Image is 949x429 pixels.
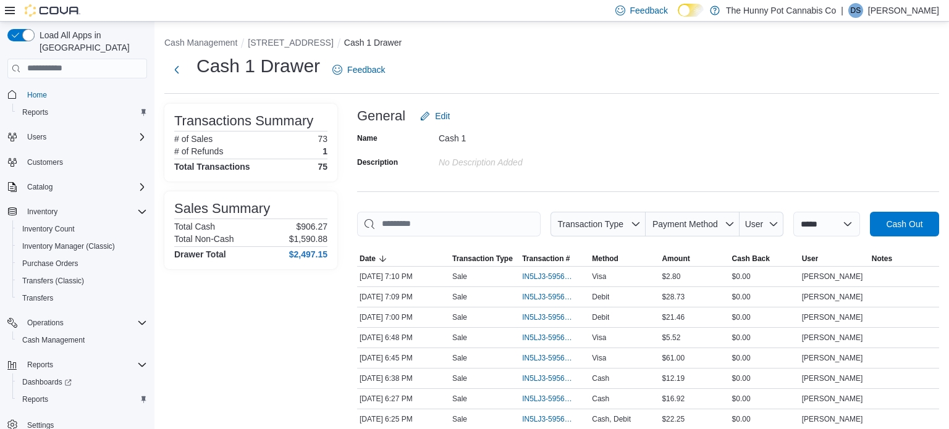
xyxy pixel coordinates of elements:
h3: Transactions Summary [174,114,313,128]
a: Transfers [17,291,58,306]
span: Method [592,254,618,264]
span: Dashboards [22,377,72,387]
span: Visa [592,272,606,281]
button: Customers [2,153,152,171]
a: Cash Management [17,333,90,348]
h6: Total Cash [174,222,215,231]
p: Sale [452,394,467,404]
button: Operations [22,315,69,330]
span: DS [851,3,861,18]
span: [PERSON_NAME] [802,272,863,281]
span: IN5LJ3-5956558 [522,353,575,363]
span: User [802,254,819,264]
a: Home [22,88,52,102]
button: Edit [415,104,455,128]
button: Reports [2,356,152,373]
span: Cash Back [732,254,770,264]
button: IN5LJ3-5956379 [522,391,587,406]
button: Inventory [2,203,152,220]
button: Operations [2,314,152,331]
button: Home [2,86,152,104]
button: Date [357,251,450,266]
button: Method [589,251,659,266]
p: $1,590.88 [289,234,327,244]
button: Amount [659,251,729,266]
span: [PERSON_NAME] [802,414,863,424]
span: $12.19 [662,373,685,383]
span: Inventory Manager (Classic) [17,239,147,254]
span: IN5LJ3-5956483 [522,373,575,383]
span: Cash Management [22,335,85,345]
span: IN5LJ3-5956811 [522,272,575,281]
div: [DATE] 6:48 PM [357,330,450,345]
span: Feedback [347,64,385,76]
span: $28.73 [662,292,685,302]
span: $21.46 [662,312,685,322]
h4: $2,497.15 [289,249,327,259]
span: [PERSON_NAME] [802,394,863,404]
p: Sale [452,353,467,363]
span: IN5LJ3-5956363 [522,414,575,424]
a: Reports [17,105,53,120]
a: Dashboards [12,373,152,391]
span: Purchase Orders [17,256,147,271]
img: Cova [25,4,80,17]
span: Catalog [27,182,53,192]
input: Dark Mode [678,4,704,17]
span: Inventory Manager (Classic) [22,241,115,251]
button: Reports [12,104,152,121]
button: Transaction Type [450,251,520,266]
button: IN5LJ3-5956363 [522,412,587,427]
span: $61.00 [662,353,685,363]
span: Reports [22,357,147,372]
button: Cash 1 Drawer [344,38,402,48]
h4: Drawer Total [174,249,226,259]
p: The Hunny Pot Cannabis Co [726,3,836,18]
p: Sale [452,272,467,281]
span: IN5LJ3-5956589 [522,333,575,343]
button: IN5LJ3-5956558 [522,351,587,365]
p: Sale [452,414,467,424]
p: [PERSON_NAME] [868,3,939,18]
span: Operations [22,315,147,330]
button: IN5LJ3-5956589 [522,330,587,345]
h6: Total Non-Cash [174,234,234,244]
div: $0.00 [730,371,799,386]
span: Debit [592,292,609,302]
button: IN5LJ3-5956811 [522,269,587,284]
button: IN5LJ3-5956706 [522,310,587,325]
button: Cash Management [164,38,237,48]
p: $906.27 [296,222,327,231]
div: $0.00 [730,310,799,325]
span: Edit [435,110,450,122]
h4: Total Transactions [174,162,250,172]
span: Home [22,87,147,102]
a: Reports [17,392,53,407]
button: IN5LJ3-5956483 [522,371,587,386]
span: Transaction # [522,254,570,264]
p: Sale [452,333,467,343]
span: User [745,219,764,229]
button: Transaction Type [550,212,646,236]
button: User [740,212,783,236]
div: No Description added [439,152,604,167]
div: [DATE] 6:38 PM [357,371,450,386]
span: Visa [592,353,606,363]
span: Inventory [27,207,57,217]
span: Transaction Type [557,219,623,229]
span: Reports [22,394,48,404]
button: Catalog [2,178,152,196]
span: IN5LJ3-5956379 [522,394,575,404]
span: $5.52 [662,333,680,343]
span: Home [27,90,47,100]
span: IN5LJ3-5956706 [522,312,575,322]
button: Transfers [12,289,152,307]
span: Operations [27,318,64,328]
span: Cash Out [886,218,922,230]
button: Cash Back [730,251,799,266]
span: Debit [592,312,609,322]
span: Users [27,132,46,142]
button: Inventory Manager (Classic) [12,238,152,255]
button: Users [22,130,51,144]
